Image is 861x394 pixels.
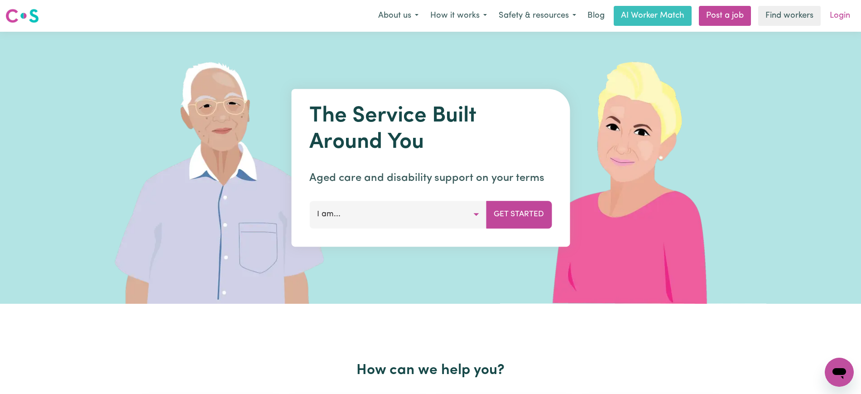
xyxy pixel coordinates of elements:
button: Safety & resources [493,6,582,25]
button: Get Started [486,201,552,228]
a: Find workers [758,6,821,26]
button: I am... [309,201,486,228]
h2: How can we help you? [137,362,724,379]
h1: The Service Built Around You [309,103,552,156]
a: Blog [582,6,610,26]
a: Post a job [699,6,751,26]
img: Careseekers logo [5,8,39,24]
button: How it works [424,6,493,25]
p: Aged care and disability support on your terms [309,170,552,186]
a: AI Worker Match [614,6,692,26]
a: Careseekers logo [5,5,39,26]
a: Login [824,6,856,26]
iframe: Button to launch messaging window [825,358,854,387]
button: About us [372,6,424,25]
